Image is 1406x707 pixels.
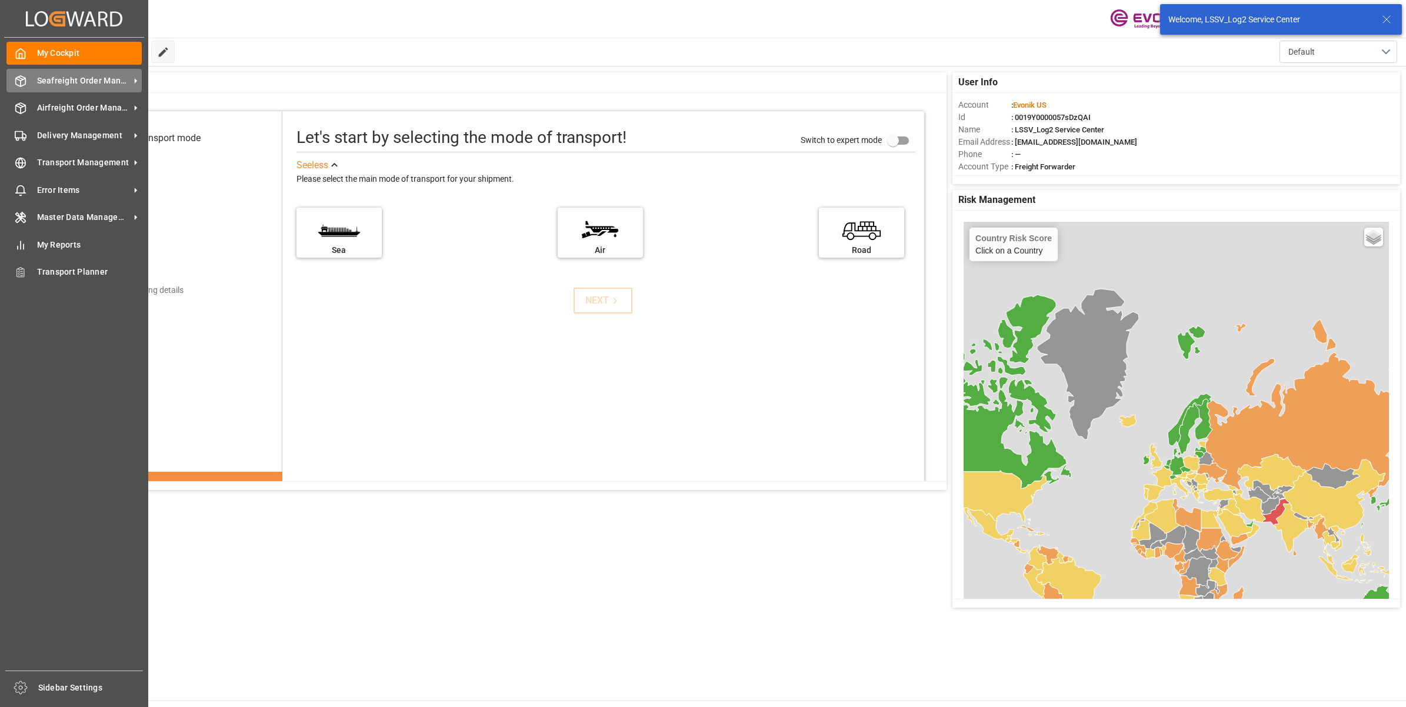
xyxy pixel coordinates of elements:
img: Evonik-brand-mark-Deep-Purple-RGB.jpeg_1700498283.jpeg [1110,9,1187,29]
div: NEXT [585,294,621,308]
span: Airfreight Order Management [37,102,130,114]
div: Sea [302,244,376,256]
span: Default [1288,46,1315,58]
span: My Reports [37,239,142,251]
button: NEXT [574,288,632,314]
span: : Freight Forwarder [1011,162,1075,171]
span: : [EMAIL_ADDRESS][DOMAIN_NAME] [1011,138,1137,146]
div: Select transport mode [109,131,201,145]
a: My Cockpit [6,42,142,65]
span: Name [958,124,1011,136]
span: Error Items [37,184,130,196]
a: Layers [1364,228,1383,246]
span: Email Address [958,136,1011,148]
span: User Info [958,75,998,89]
a: My Reports [6,233,142,256]
span: : [1011,101,1047,109]
a: Transport Planner [6,261,142,284]
span: Evonik US [1013,101,1047,109]
span: Master Data Management [37,211,130,224]
span: : 0019Y0000057sDzQAI [1011,113,1091,122]
span: Switch to expert mode [801,135,882,145]
span: Seafreight Order Management [37,75,130,87]
span: Transport Management [37,156,130,169]
span: Delivery Management [37,129,130,142]
div: Click on a Country [975,234,1052,255]
span: My Cockpit [37,47,142,59]
span: Phone [958,148,1011,161]
div: See less [296,158,328,172]
span: Id [958,111,1011,124]
span: : — [1011,150,1021,159]
span: Transport Planner [37,266,142,278]
div: Air [564,244,637,256]
span: Risk Management [958,193,1035,207]
div: Please select the main mode of transport for your shipment. [296,172,916,186]
div: Let's start by selecting the mode of transport! [296,125,627,150]
button: open menu [1280,41,1397,63]
div: Road [825,244,898,256]
span: Sidebar Settings [38,682,144,694]
span: Account [958,99,1011,111]
span: : LSSV_Log2 Service Center [1011,125,1104,134]
div: Welcome, LSSV_Log2 Service Center [1168,14,1371,26]
h4: Country Risk Score [975,234,1052,243]
span: Account Type [958,161,1011,173]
